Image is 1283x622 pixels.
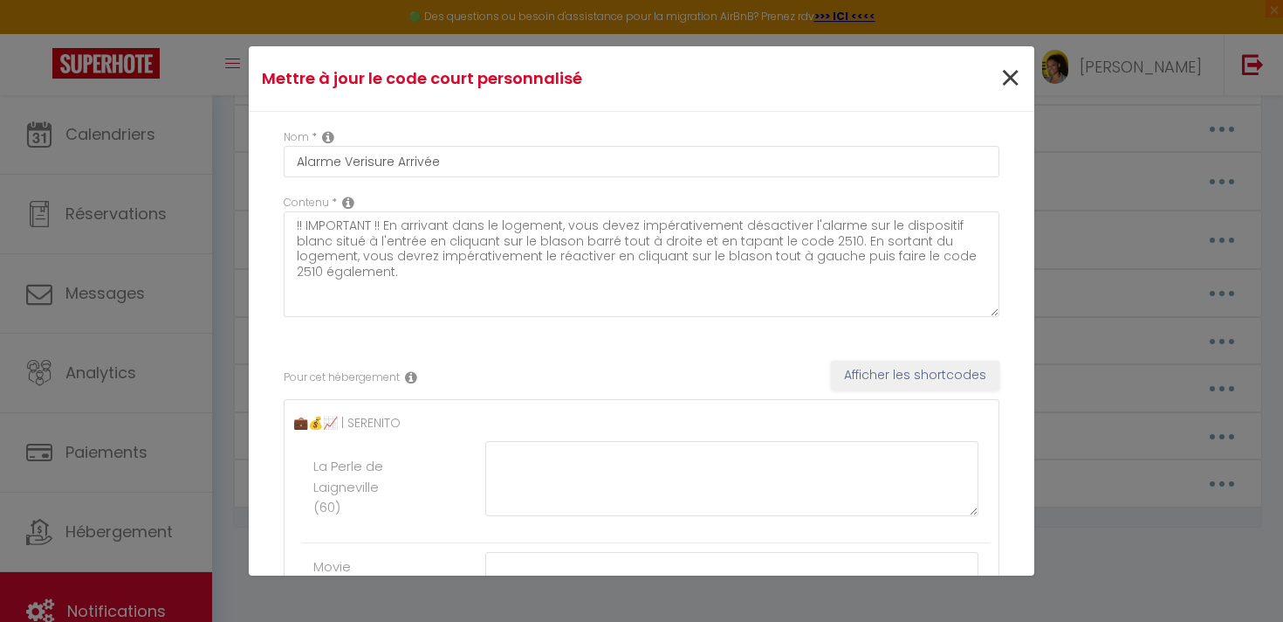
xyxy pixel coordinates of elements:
input: Custom code name [284,146,999,177]
i: Replacable content [342,196,354,210]
label: Nom [284,129,309,146]
label: ‍💼💰📈 | SERENITO [293,413,401,432]
button: Close [999,60,1021,98]
button: Afficher les shortcodes [831,361,999,390]
label: Pour cet hébergement [284,370,400,386]
h4: Mettre à jour le code court personnalisé [262,66,760,91]
label: La Perle de Laigneville (60) [313,456,405,518]
i: Rental [405,370,417,384]
i: Custom short code name [322,130,334,144]
span: × [999,52,1021,105]
label: Contenu [284,195,329,211]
